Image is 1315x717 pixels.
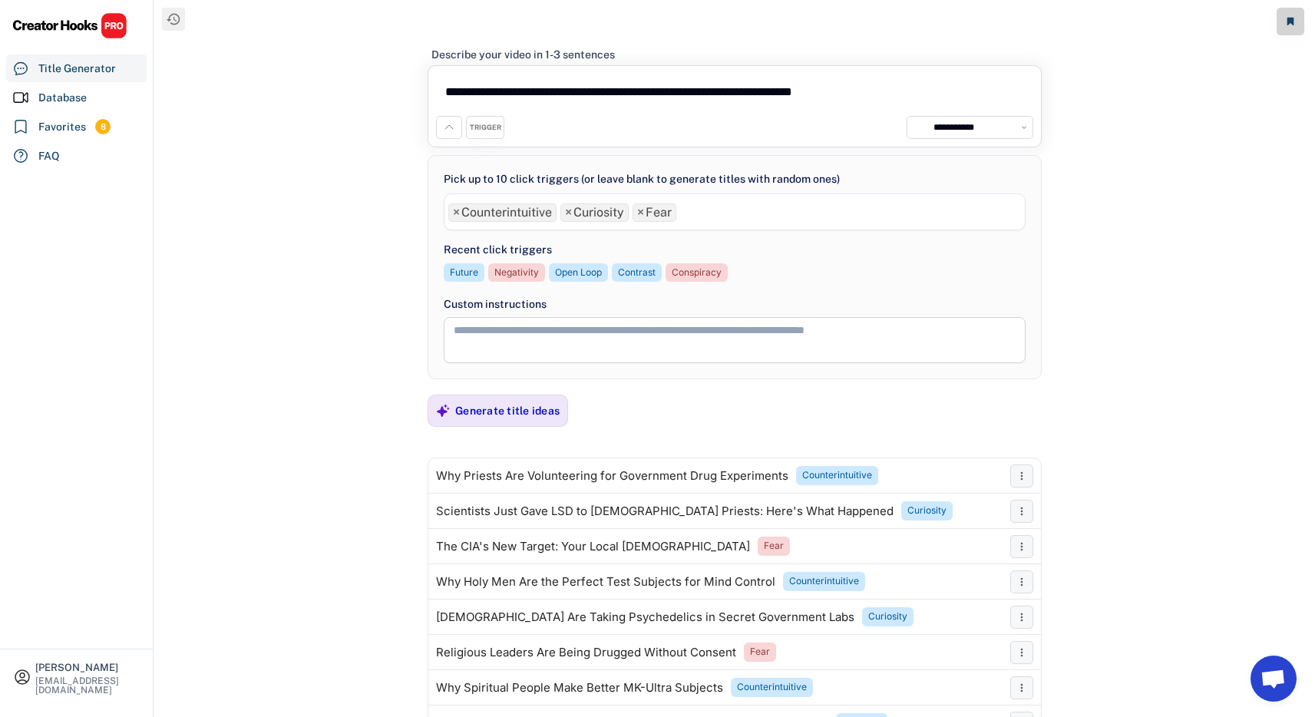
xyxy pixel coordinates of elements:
div: Conspiracy [672,266,722,279]
span: × [637,207,644,219]
div: Custom instructions [444,296,1026,312]
div: Fear [764,540,784,553]
li: Counterintuitive [448,203,557,222]
div: Contrast [618,266,656,279]
div: Describe your video in 1-3 sentences [431,48,615,61]
div: Database [38,90,87,106]
div: Fear [750,646,770,659]
div: Pick up to 10 click triggers (or leave blank to generate titles with random ones) [444,171,840,187]
div: Open Loop [555,266,602,279]
div: TRIGGER [470,123,501,133]
div: Why Holy Men Are the Perfect Test Subjects for Mind Control [436,576,775,588]
div: [PERSON_NAME] [35,662,140,672]
div: Curiosity [868,610,907,623]
div: The CIA's New Target: Your Local [DEMOGRAPHIC_DATA] [436,540,750,553]
div: 8 [95,121,111,134]
div: Negativity [494,266,539,279]
div: Religious Leaders Are Being Drugged Without Consent [436,646,736,659]
div: Why Priests Are Volunteering for Government Drug Experiments [436,470,788,482]
img: channels4_profile.jpg [911,121,925,134]
div: Recent click triggers [444,242,552,258]
div: Generate title ideas [455,404,560,418]
div: Scientists Just Gave LSD to [DEMOGRAPHIC_DATA] Priests: Here's What Happened [436,505,894,517]
div: [DEMOGRAPHIC_DATA] Are Taking Psychedelics in Secret Government Labs [436,611,854,623]
span: × [453,207,460,219]
img: CHPRO%20Logo.svg [12,12,127,39]
div: Counterintuitive [802,469,872,482]
div: [EMAIL_ADDRESS][DOMAIN_NAME] [35,676,140,695]
div: Favorites [38,119,86,135]
span: × [565,207,572,219]
div: Future [450,266,478,279]
div: Counterintuitive [789,575,859,588]
li: Fear [633,203,676,222]
a: Open chat [1251,656,1297,702]
div: Curiosity [907,504,947,517]
div: FAQ [38,148,60,164]
div: Why Spiritual People Make Better MK-Ultra Subjects [436,682,723,694]
div: Title Generator [38,61,116,77]
div: Counterintuitive [737,681,807,694]
li: Curiosity [560,203,629,222]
